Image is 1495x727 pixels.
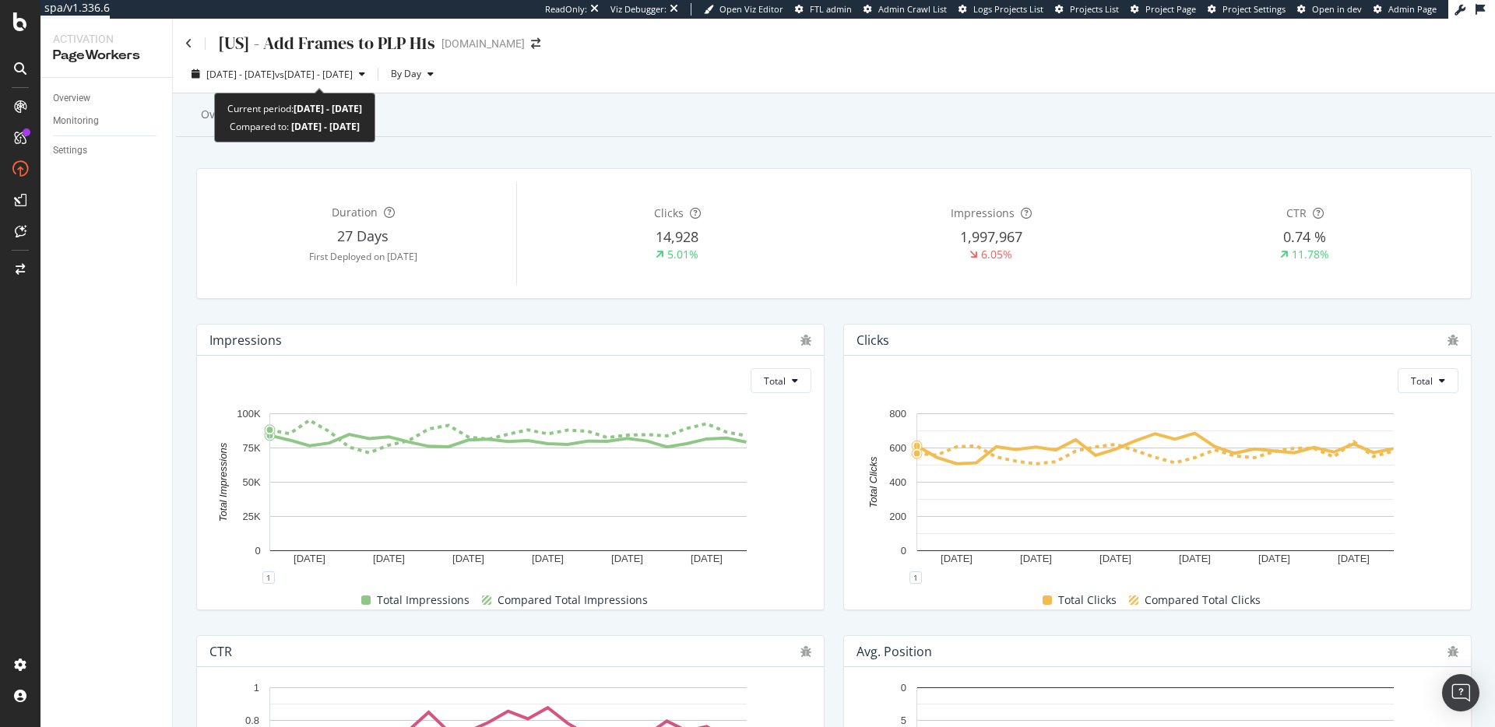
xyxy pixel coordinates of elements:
text: [DATE] [1338,553,1370,564]
text: 0.8 [245,715,259,727]
button: Total [751,368,811,393]
text: 1 [254,682,259,694]
div: 1 [909,571,922,584]
text: [DATE] [1099,553,1131,564]
div: Current period: [227,100,362,118]
text: 800 [889,408,906,420]
svg: A chart. [209,406,806,578]
div: Impressions [209,332,282,348]
span: By Day [385,67,421,80]
text: 0 [255,545,260,557]
div: Viz Debugger: [610,3,667,16]
div: [US] - Add Frames to PLP H1s [218,31,435,55]
text: 50K [243,476,261,488]
text: Total Clicks [867,456,879,507]
span: Project Settings [1222,3,1286,15]
b: [DATE] - [DATE] [289,120,360,133]
div: 5.01% [667,247,698,262]
text: 400 [889,476,906,488]
span: Project Page [1145,3,1196,15]
b: [DATE] - [DATE] [294,102,362,115]
div: 1 [262,571,275,584]
a: Projects List [1055,3,1119,16]
text: 100K [237,408,261,420]
text: [DATE] [941,553,973,564]
div: Overview [201,107,249,122]
div: Activation [53,31,160,47]
span: Open in dev [1312,3,1362,15]
div: bug [800,335,811,346]
span: 27 Days [337,227,389,245]
div: arrow-right-arrow-left [531,38,540,49]
a: Settings [53,142,161,159]
div: PageWorkers [53,47,160,65]
span: 0.74 % [1283,227,1326,246]
a: Admin Crawl List [864,3,947,16]
span: 14,928 [656,227,698,246]
span: Total [764,374,786,388]
svg: A chart. [857,406,1453,578]
text: Total Impressions [217,443,229,522]
text: [DATE] [611,553,643,564]
div: Clicks [857,332,889,348]
button: Total [1398,368,1458,393]
a: Click to go back [185,38,192,49]
div: Compared to: [230,118,360,135]
span: Impressions [951,205,1015,220]
a: Open in dev [1297,3,1362,16]
span: Duration [332,205,378,220]
span: Open Viz Editor [719,3,783,15]
div: bug [1448,335,1458,346]
text: [DATE] [1020,553,1052,564]
div: CTR [209,644,232,659]
text: 0 [901,545,906,557]
text: [DATE] [532,553,564,564]
a: Monitoring [53,113,161,129]
span: Compared Total Clicks [1145,591,1261,609]
a: Logs Projects List [959,3,1043,16]
button: [DATE] - [DATE]vs[DATE] - [DATE] [185,61,371,86]
div: ReadOnly: [545,3,587,16]
text: 600 [889,442,906,454]
span: FTL admin [810,3,852,15]
span: Admin Page [1388,3,1437,15]
span: Clicks [654,205,684,220]
span: Total [1411,374,1433,388]
text: [DATE] [1179,553,1211,564]
span: Projects List [1070,3,1119,15]
a: Admin Page [1374,3,1437,16]
span: Logs Projects List [973,3,1043,15]
text: 200 [889,511,906,522]
div: Open Intercom Messenger [1442,674,1479,711]
div: bug [800,646,811,657]
text: [DATE] [294,553,325,564]
a: FTL admin [795,3,852,16]
a: Open Viz Editor [704,3,783,16]
a: Overview [53,90,161,107]
text: 5 [901,715,906,727]
div: [DOMAIN_NAME] [441,36,525,51]
span: [DATE] - [DATE] [206,68,275,81]
span: Total Clicks [1058,591,1117,609]
div: 6.05% [981,247,1012,262]
div: Avg. position [857,644,932,659]
div: bug [1448,646,1458,657]
button: By Day [385,61,440,86]
div: Overview [53,90,90,107]
text: 0 [901,682,906,694]
a: Project Page [1131,3,1196,16]
span: Total Impressions [377,591,470,609]
div: 11.78% [1292,247,1329,262]
span: Compared Total Impressions [498,591,648,609]
text: 25K [243,511,261,522]
div: First Deployed on [DATE] [209,250,516,263]
text: 75K [243,442,261,454]
span: 1,997,967 [960,227,1022,246]
text: [DATE] [452,553,484,564]
text: [DATE] [1258,553,1290,564]
text: [DATE] [691,553,723,564]
text: [DATE] [373,553,405,564]
span: CTR [1286,205,1307,220]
